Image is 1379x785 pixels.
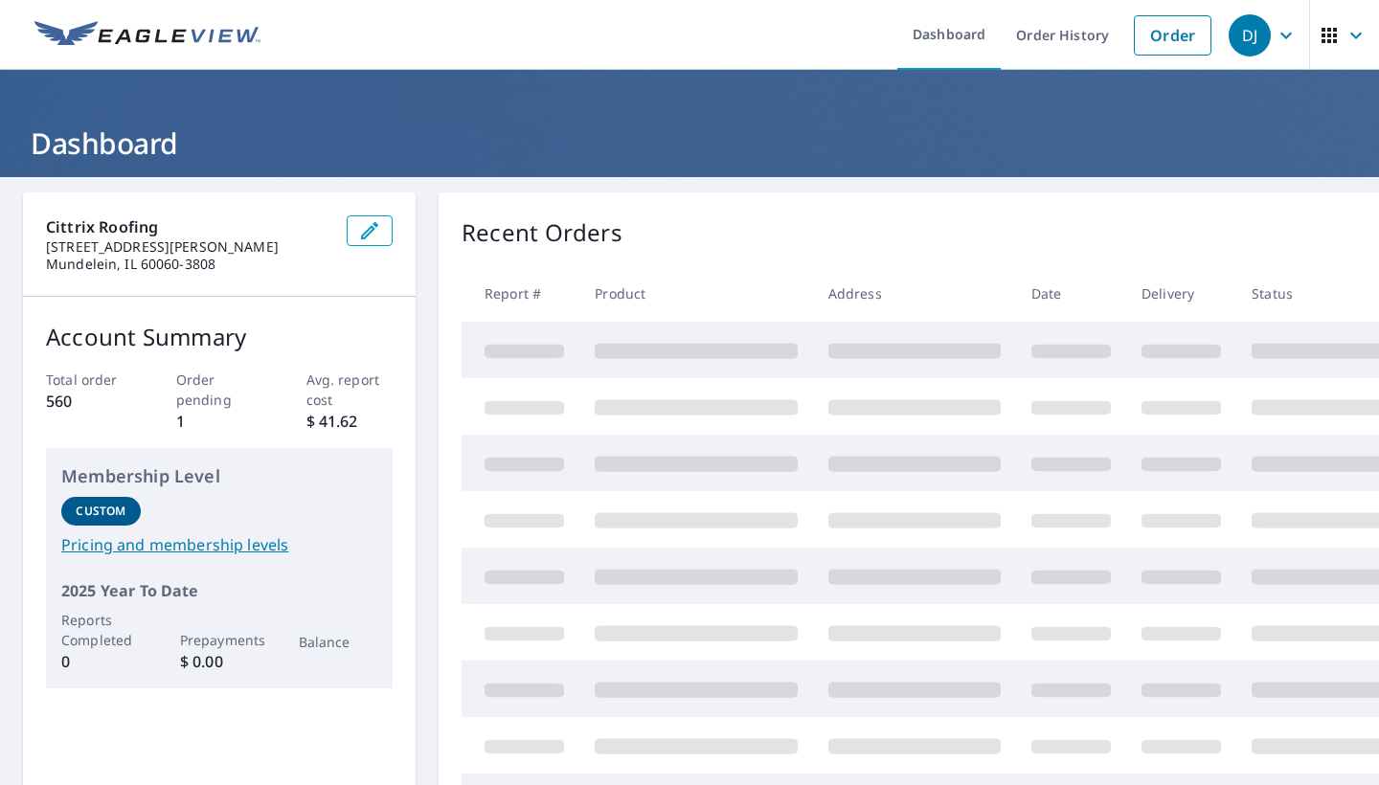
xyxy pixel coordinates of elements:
[176,370,263,410] p: Order pending
[46,256,331,273] p: Mundelein, IL 60060-3808
[61,610,141,650] p: Reports Completed
[1016,265,1126,322] th: Date
[61,463,377,489] p: Membership Level
[46,390,133,413] p: 560
[180,650,260,673] p: $ 0.00
[813,265,1016,322] th: Address
[462,265,579,322] th: Report #
[176,410,263,433] p: 1
[299,632,378,652] p: Balance
[23,123,1356,163] h1: Dashboard
[61,650,141,673] p: 0
[61,579,377,602] p: 2025 Year To Date
[306,370,394,410] p: Avg. report cost
[34,21,260,50] img: EV Logo
[180,630,260,650] p: Prepayments
[46,238,331,256] p: [STREET_ADDRESS][PERSON_NAME]
[46,215,331,238] p: Cittrix Roofing
[1229,14,1271,56] div: DJ
[579,265,813,322] th: Product
[61,533,377,556] a: Pricing and membership levels
[46,370,133,390] p: Total order
[306,410,394,433] p: $ 41.62
[462,215,622,250] p: Recent Orders
[1134,15,1211,56] a: Order
[76,503,125,520] p: Custom
[46,320,393,354] p: Account Summary
[1126,265,1236,322] th: Delivery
